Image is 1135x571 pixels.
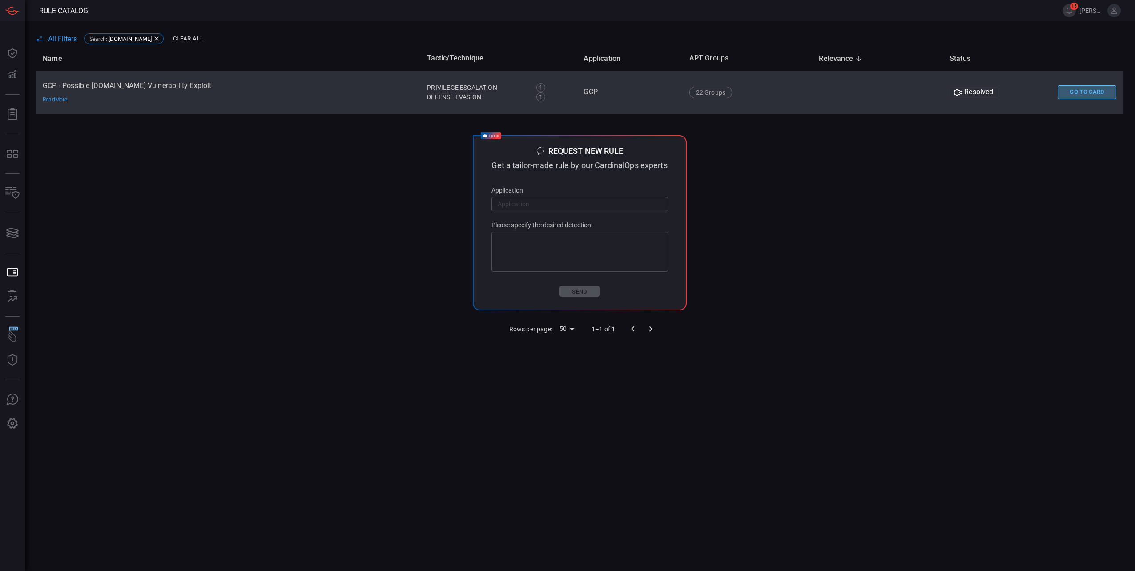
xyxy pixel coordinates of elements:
p: Application [491,187,668,193]
span: [PERSON_NAME].nsonga [1079,7,1104,14]
button: Reports [2,104,23,125]
div: Resolved [950,87,999,98]
button: 15 [1063,4,1076,17]
div: Request new rule [548,147,624,155]
span: 15 [1070,3,1078,10]
button: Threat Intelligence [2,350,23,371]
p: Please specify the desired detection: [491,222,668,228]
button: Preferences [2,413,23,434]
button: Detections [2,64,23,85]
div: 1 [536,83,545,92]
div: Read More [43,97,105,104]
button: MITRE - Detection Posture [2,143,23,165]
div: Defense Evasion [427,92,527,102]
button: Ask Us A Question [2,389,23,410]
p: Rows per page: [509,325,552,334]
div: Privilege Escalation [427,83,527,92]
p: 1–1 of 1 [592,325,615,334]
span: Search : [89,36,107,42]
span: Status [950,53,982,64]
span: Application [584,53,632,64]
button: All Filters [36,35,77,43]
button: Inventory [2,183,23,204]
button: Clear All [171,32,205,46]
td: GCP [576,71,682,114]
td: GCP - Possible [DOMAIN_NAME] Vulnerability Exploit [36,71,420,114]
span: Relevance [819,53,865,64]
button: Go To Card [1058,85,1116,99]
button: Cards [2,222,23,244]
div: Search:[DOMAIN_NAME] [84,33,164,44]
button: ALERT ANALYSIS [2,286,23,307]
span: expert [489,131,500,140]
span: All Filters [48,35,77,43]
span: Rule Catalog [39,7,88,15]
div: 50 [556,322,577,335]
button: Dashboard [2,43,23,64]
div: 1 [536,92,545,101]
div: 22 Groups [689,87,733,98]
th: Tactic/Technique [420,46,576,71]
input: Application [491,196,668,212]
th: APT Groups [682,46,812,71]
span: Name [43,53,74,64]
button: Wingman [2,326,23,347]
button: Rule Catalog [2,262,23,283]
span: [DOMAIN_NAME] [109,36,152,42]
div: Get a tailor-made rule by our CardinalOps experts [491,161,668,169]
